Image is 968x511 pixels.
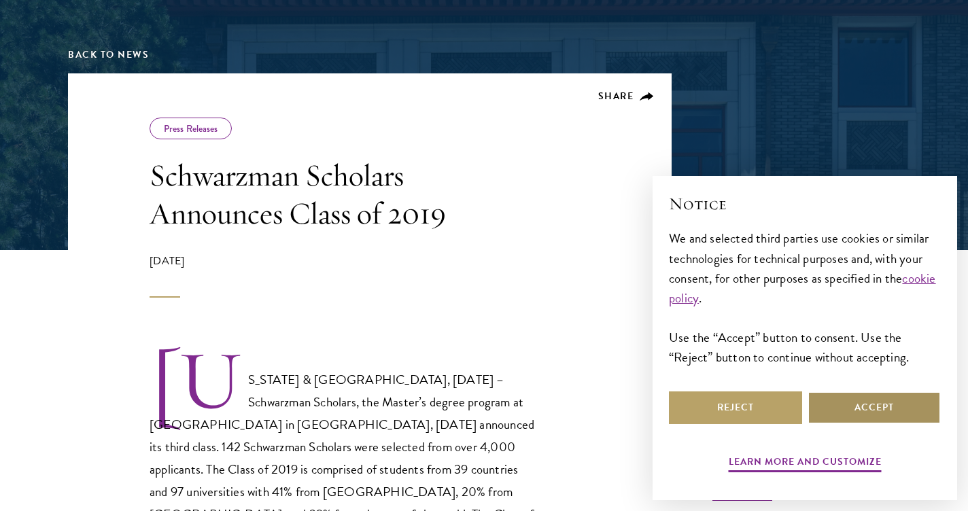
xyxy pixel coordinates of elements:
[150,156,537,232] h1: Schwarzman Scholars Announces Class of 2019
[68,48,149,62] a: Back to News
[808,391,941,424] button: Accept
[150,253,537,298] div: [DATE]
[669,192,941,215] h2: Notice
[669,228,941,366] div: We and selected third parties use cookies or similar technologies for technical purposes and, wit...
[598,90,655,103] button: Share
[669,268,936,308] a: cookie policy
[669,391,802,424] button: Reject
[729,453,882,474] button: Learn more and customize
[598,89,634,103] span: Share
[164,122,218,135] a: Press Releases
